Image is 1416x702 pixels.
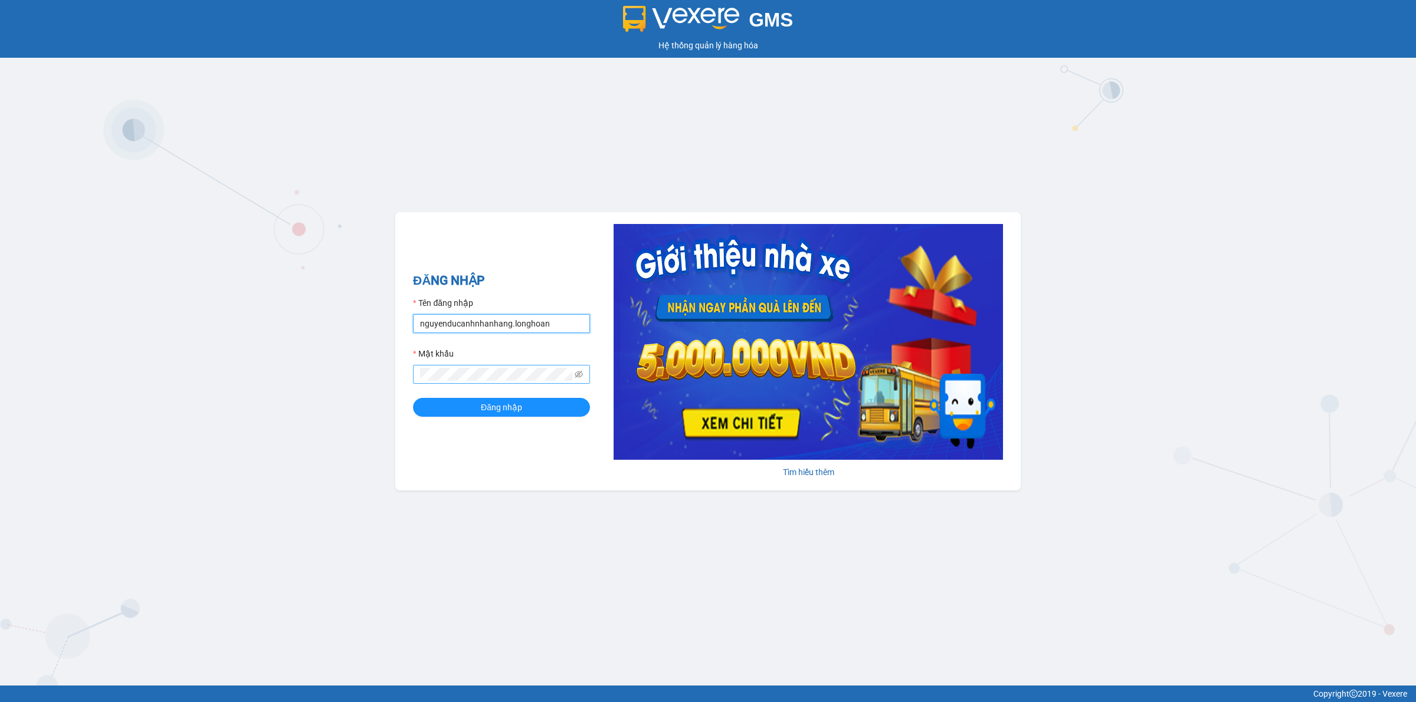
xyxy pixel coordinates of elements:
label: Mật khẩu [413,347,454,360]
div: Copyright 2019 - Vexere [9,687,1407,700]
input: Mật khẩu [420,368,572,381]
h2: ĐĂNG NHẬP [413,271,590,291]
button: Đăng nhập [413,398,590,417]
span: copyright [1349,690,1358,698]
span: GMS [749,9,793,31]
img: banner-0 [614,224,1003,460]
input: Tên đăng nhập [413,314,590,333]
a: GMS [623,18,794,27]
img: logo 2 [623,6,740,32]
div: Hệ thống quản lý hàng hóa [3,39,1413,52]
span: Đăng nhập [481,401,522,414]
div: Tìm hiểu thêm [614,466,1003,479]
span: eye-invisible [575,370,583,378]
label: Tên đăng nhập [413,296,473,309]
